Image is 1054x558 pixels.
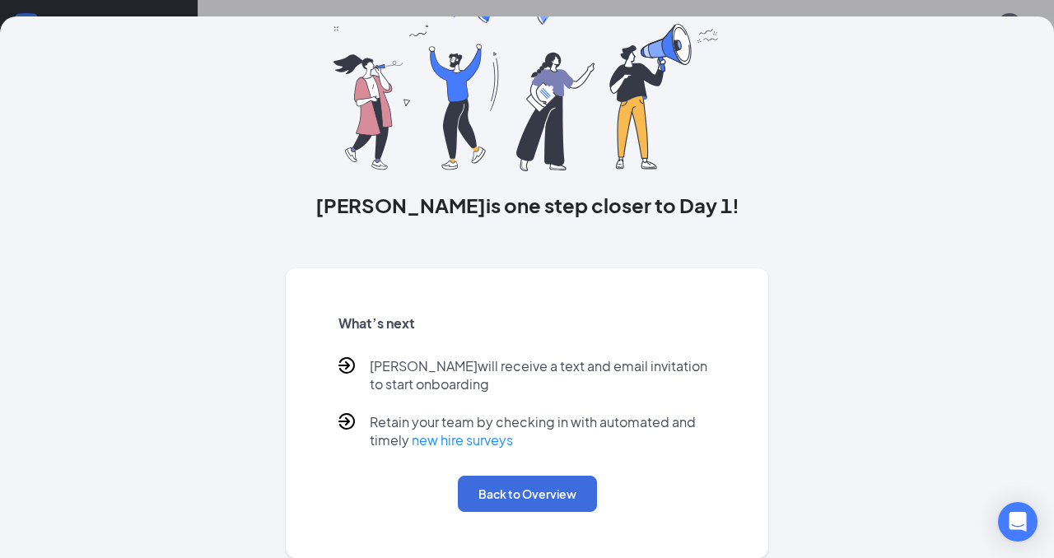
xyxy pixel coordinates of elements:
[370,357,716,393] p: [PERSON_NAME] will receive a text and email invitation to start onboarding
[370,413,716,449] p: Retain your team by checking in with automated and timely
[338,314,716,332] h5: What’s next
[998,502,1038,542] div: Open Intercom Messenger
[412,431,513,449] a: new hire surveys
[286,191,769,219] h3: [PERSON_NAME] is one step closer to Day 1!
[458,476,597,512] button: Back to Overview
